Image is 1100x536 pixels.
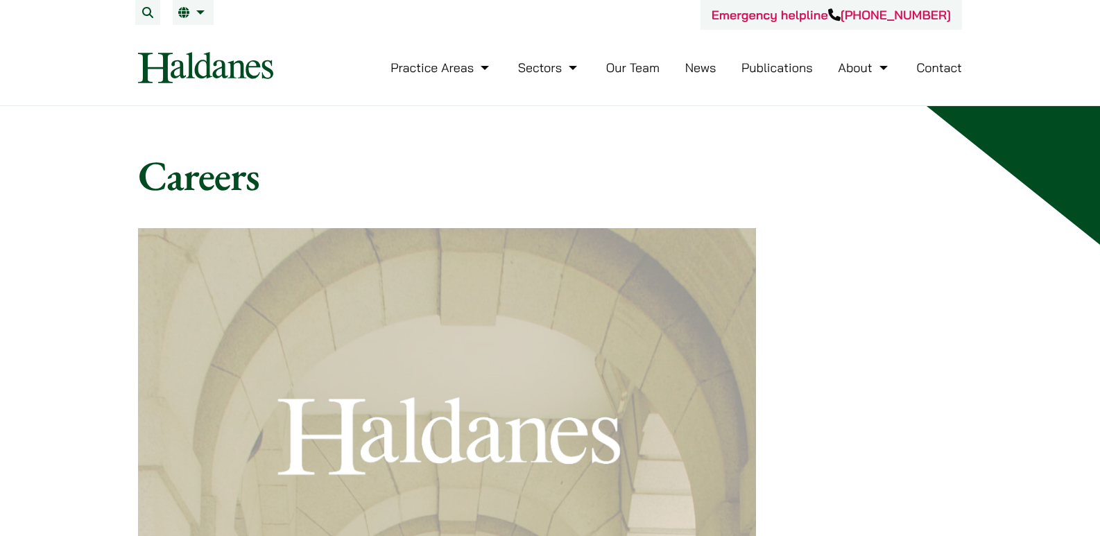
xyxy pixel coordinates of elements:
a: Our Team [606,60,660,76]
a: About [838,60,891,76]
a: News [685,60,716,76]
h1: Careers [138,150,962,200]
a: Sectors [518,60,581,76]
a: Contact [916,60,962,76]
a: EN [178,7,208,18]
a: Emergency helpline[PHONE_NUMBER] [712,7,951,23]
a: Practice Areas [390,60,492,76]
a: Publications [741,60,813,76]
img: Logo of Haldanes [138,52,273,83]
